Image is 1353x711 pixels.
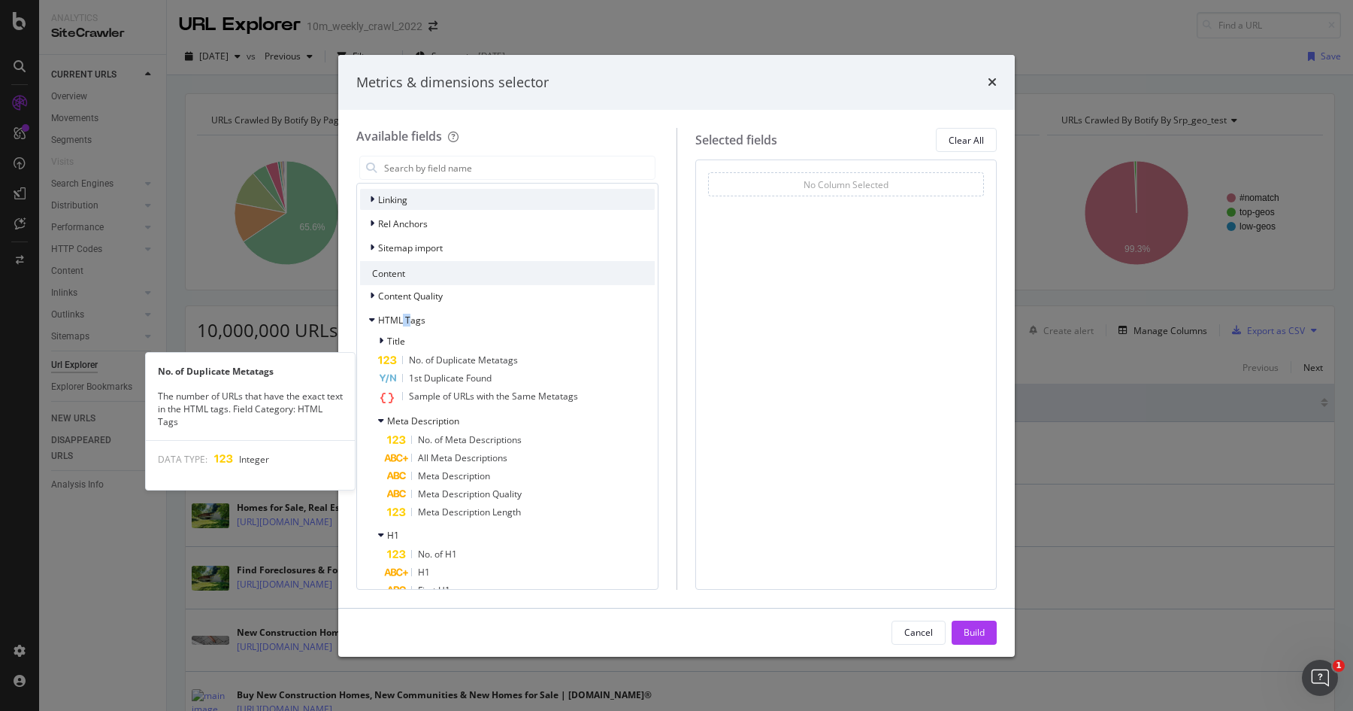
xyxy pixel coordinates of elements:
div: modal [338,55,1015,657]
div: No. of Duplicate Metatags [146,365,355,378]
span: Meta Description [418,469,490,482]
div: Selected fields [695,132,777,149]
button: Cancel [891,621,946,645]
div: Available fields [356,128,442,144]
span: 1 [1333,660,1345,672]
div: times [988,73,997,93]
iframe: Intercom live chat [1302,660,1338,696]
div: Metrics & dimensions selector [356,73,549,93]
button: Build [952,621,997,645]
div: Build [964,626,985,639]
div: Clear All [949,134,984,147]
span: Content Quality [378,290,443,302]
span: Sample of URLs with the Same Metatags [409,390,578,403]
span: HTML Tags [378,314,425,327]
span: Sitemap import [378,242,443,254]
span: H1 [387,529,399,542]
span: Meta Description Length [418,506,521,518]
span: All Meta Descriptions [418,451,507,464]
div: Cancel [904,626,933,639]
span: No. of H1 [418,548,457,561]
span: No. of Meta Descriptions [418,433,522,446]
span: Rel Anchors [378,217,428,230]
div: Content [360,261,655,285]
button: Clear All [936,128,997,152]
span: H1 [418,566,430,579]
span: Linking [378,193,407,206]
span: Meta Description Quality [418,488,522,500]
span: No. of Duplicate Metatags [409,354,518,366]
div: The number of URLs that have the exact text in the HTML tags. Field Category: HTML Tags [146,390,355,428]
div: No Column Selected [804,178,888,191]
span: 1st Duplicate Found [409,372,492,384]
input: Search by field name [383,156,655,179]
span: Title [387,335,405,348]
span: Meta Description [387,415,459,427]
